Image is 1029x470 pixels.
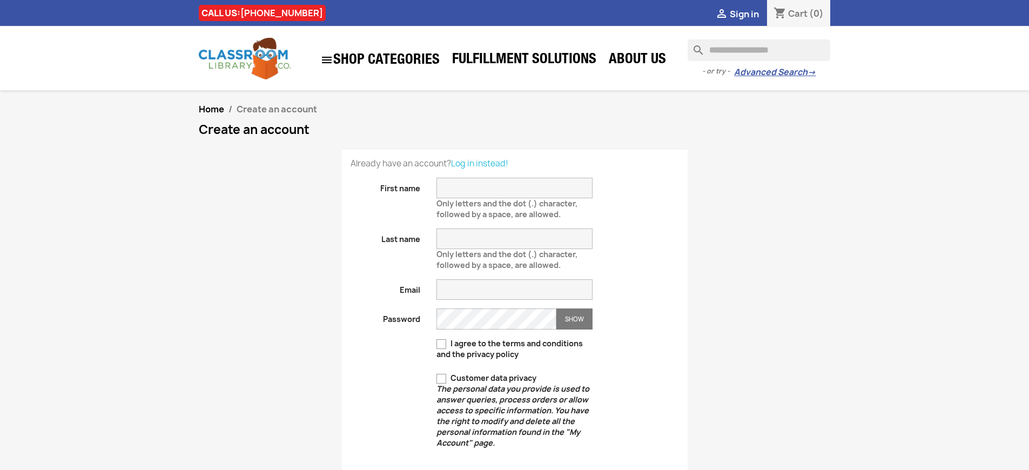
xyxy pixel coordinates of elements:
a:  Sign in [715,8,759,20]
span: (0) [809,8,824,19]
em: The personal data you provide is used to answer queries, process orders or allow access to specif... [436,384,589,448]
span: Cart [788,8,808,19]
i:  [715,8,728,21]
label: Password [342,308,429,325]
button: Show [556,308,593,330]
span: → [808,67,816,78]
a: Log in instead! [451,158,508,169]
span: Create an account [237,103,317,115]
i:  [320,53,333,66]
input: Search [688,39,830,61]
label: First name [342,178,429,194]
span: Only letters and the dot (.) character, followed by a space, are allowed. [436,194,577,219]
a: Home [199,103,224,115]
span: Only letters and the dot (.) character, followed by a space, are allowed. [436,245,577,270]
input: Password input [436,308,556,330]
a: SHOP CATEGORIES [315,48,445,72]
span: Sign in [730,8,759,20]
h1: Create an account [199,123,831,136]
a: Fulfillment Solutions [447,50,602,71]
div: CALL US: [199,5,326,21]
i: search [688,39,701,52]
label: Last name [342,229,429,245]
img: Classroom Library Company [199,38,291,79]
a: About Us [603,50,671,71]
i: shopping_cart [774,8,786,21]
a: Advanced Search→ [734,67,816,78]
label: Customer data privacy [436,373,593,448]
label: Email [342,279,429,296]
a: [PHONE_NUMBER] [240,7,323,19]
label: I agree to the terms and conditions and the privacy policy [436,338,593,360]
p: Already have an account? [351,158,679,169]
span: - or try - [702,66,734,77]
